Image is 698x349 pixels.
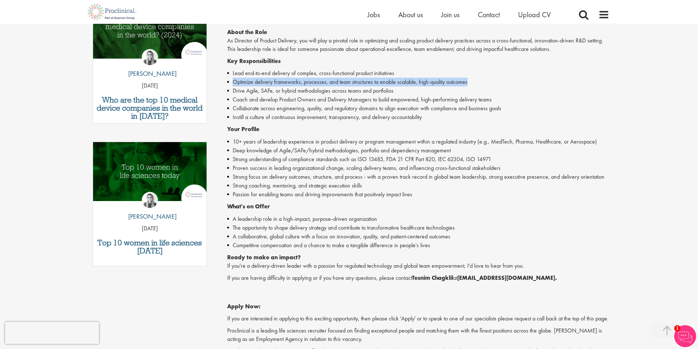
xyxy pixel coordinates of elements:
[97,239,203,255] a: Top 10 women in life sciences [DATE]
[227,95,609,104] li: Coach and develop Product Owners and Delivery Managers to build empowered, high-performing delive...
[227,146,609,155] li: Deep knowledge of Agile/SAFe/hybrid methodologies, portfolio and dependency management
[142,192,158,208] img: Hannah Burke
[227,125,259,133] strong: Your Profile
[457,274,557,282] strong: [EMAIL_ADDRESS][DOMAIN_NAME].
[123,49,177,82] a: Hannah Burke [PERSON_NAME]
[227,190,609,199] li: Passion for enabling teams and driving improvements that positively impact lives
[93,142,207,207] a: Link to a post
[227,223,609,232] li: The opportunity to shape delivery strategy and contribute to transformative healthcare technologies
[227,57,281,65] strong: Key Responsibilities
[227,164,609,172] li: Proven success in leading organizational change, scaling delivery teams, and influencing cross-fu...
[93,224,207,233] p: [DATE]
[142,49,158,65] img: Hannah Burke
[227,28,267,36] strong: About the Role
[227,137,609,146] li: 10+ years of leadership experience in product delivery or program management within a regulated i...
[227,203,270,210] strong: What's on Offer
[368,10,380,19] a: Jobs
[518,10,551,19] a: Upload CV
[123,69,177,78] p: [PERSON_NAME]
[478,10,500,19] a: Contact
[227,172,609,181] li: Strong focus on delivery outcomes, structure, and process - with a proven track record in global ...
[123,212,177,221] p: [PERSON_NAME]
[97,96,203,120] a: Who are the top 10 medical device companies in the world in [DATE]?
[93,142,207,201] img: Top 10 women in life sciences today
[227,302,261,310] strong: Apply Now:
[227,28,609,53] p: As Director of Product Delivery, you will play a pivotal role in optimizing and scaling product d...
[227,327,609,344] p: Proclinical is a leading life sciences recruiter focused on finding exceptional people and matchi...
[227,104,609,113] li: Collaborate across engineering, quality, and regulatory domains to align execution with complianc...
[227,215,609,223] li: A leadership role in a high-impact, purpose-driven organization
[227,315,609,323] p: If you are interested in applying to this exciting opportunity, then please click 'Apply' or to s...
[674,325,696,347] img: Chatbot
[5,322,99,344] iframe: reCAPTCHA
[227,113,609,122] li: Instill a culture of continuous improvement, transparency, and delivery accountability
[441,10,459,19] a: Join us
[227,274,609,282] p: If you are having difficulty in applying or if you have any questions, please contact at
[674,325,680,331] span: 1
[227,155,609,164] li: Strong understanding of compliance standards such as ISO 13485, FDA 21 CFR Part 820, IEC 62304, I...
[398,10,423,19] a: About us
[227,232,609,241] li: A collaborative, global culture with a focus on innovation, quality, and patient-centered outcomes
[227,78,609,86] li: Optimize delivery frameworks, processes, and team structures to enable scalable, high-quality out...
[93,82,207,90] p: [DATE]
[227,69,609,78] li: Lead end-to-end delivery of complex, cross-functional product initiatives
[227,253,301,261] strong: Ready to make an impact?
[123,192,177,225] a: Hannah Burke [PERSON_NAME]
[227,253,609,270] p: If you're a delivery-driven leader with a passion for regulated technology and global team empowe...
[227,241,609,250] li: Competitive compensation and a chance to make a tangible difference in people's lives
[412,274,453,282] strong: Tesnim Chagklil
[227,181,609,190] li: Strong coaching, mentoring, and strategic execution skills
[227,86,609,95] li: Drive Agile, SAFe, or hybrid methodologies across teams and portfolios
